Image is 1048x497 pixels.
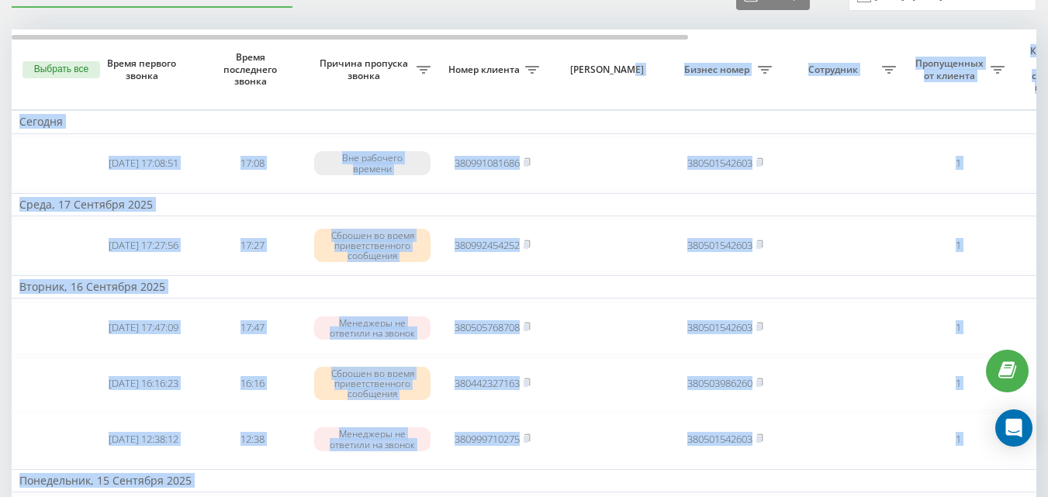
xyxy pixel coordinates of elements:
[314,57,417,81] span: Причина пропуска звонка
[911,57,991,81] span: Пропущенных от клиента
[904,357,1012,410] td: 1
[314,316,431,340] div: Менеджеры не ответили на звонок
[102,57,185,81] span: Время первого звонка
[198,137,306,190] td: 17:08
[904,219,1012,272] td: 1
[314,427,431,450] div: Менеджеры не ответили на звонок
[904,302,1012,354] td: 1
[687,376,752,390] a: 380503986260
[455,376,520,390] a: 380442327163
[995,409,1032,447] div: Open Intercom Messenger
[89,302,198,354] td: [DATE] 17:47:09
[89,413,198,466] td: [DATE] 12:38:12
[455,156,520,170] a: 380991081686
[687,238,752,252] a: 380501542603
[455,320,520,334] a: 380505768708
[89,137,198,190] td: [DATE] 17:08:51
[210,51,294,88] span: Время последнего звонка
[198,413,306,466] td: 12:38
[22,61,100,78] button: Выбрать все
[314,367,431,401] div: Сброшен во время приветственного сообщения
[904,137,1012,190] td: 1
[687,432,752,446] a: 380501542603
[198,219,306,272] td: 17:27
[560,64,658,76] span: [PERSON_NAME]
[314,229,431,263] div: Сброшен во время приветственного сообщения
[446,64,525,76] span: Номер клиента
[679,64,758,76] span: Бизнес номер
[687,156,752,170] a: 380501542603
[89,219,198,272] td: [DATE] 17:27:56
[198,357,306,410] td: 16:16
[787,64,882,76] span: Сотрудник
[904,413,1012,466] td: 1
[198,302,306,354] td: 17:47
[455,432,520,446] a: 380999710275
[455,238,520,252] a: 380992454252
[314,151,431,174] div: Вне рабочего времени
[89,357,198,410] td: [DATE] 16:16:23
[687,320,752,334] a: 380501542603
